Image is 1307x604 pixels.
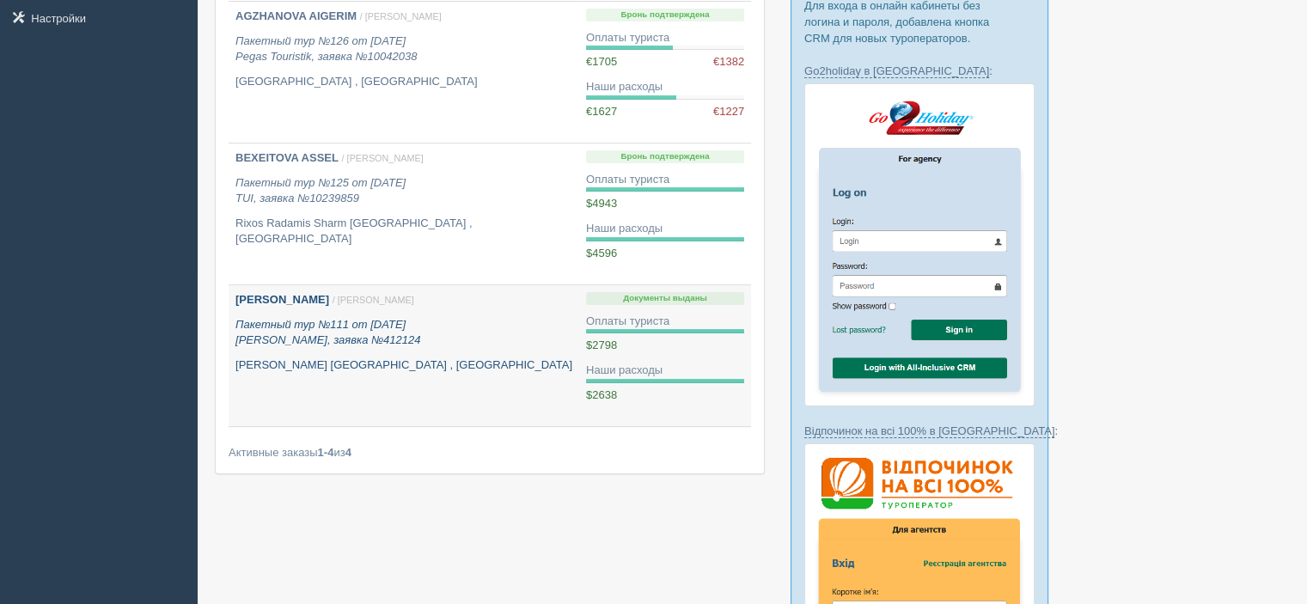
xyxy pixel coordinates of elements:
div: Оплаты туриста [586,314,744,330]
p: : [804,423,1035,439]
div: Оплаты туриста [586,30,744,46]
a: AGZHANOVA AIGERIM / [PERSON_NAME] Пакетный тур №126 от [DATE]Pegas Touristik, заявка №10042038 [G... [229,2,579,143]
b: 1-4 [318,446,334,459]
b: BEXEITOVA ASSEL [235,151,339,164]
i: Пакетный тур №111 от [DATE] [PERSON_NAME], заявка №412124 [235,318,420,347]
p: Бронь подтверждена [586,9,744,21]
div: Наши расходы [586,221,744,237]
span: $4596 [586,247,617,259]
a: Відпочинок на всі 100% в [GEOGRAPHIC_DATA] [804,424,1054,438]
i: Пакетный тур №126 от [DATE] Pegas Touristik, заявка №10042038 [235,34,417,64]
span: / [PERSON_NAME] [333,295,414,305]
div: Активные заказы из [229,444,751,461]
p: Rixos Radamis Sharm [GEOGRAPHIC_DATA] , [GEOGRAPHIC_DATA] [235,216,572,247]
span: / [PERSON_NAME] [342,153,424,163]
span: €1227 [713,104,744,120]
b: AGZHANOVA AIGERIM [235,9,357,22]
b: 4 [345,446,351,459]
p: : [804,63,1035,79]
a: [PERSON_NAME] / [PERSON_NAME] Пакетный тур №111 от [DATE][PERSON_NAME], заявка №412124 [PERSON_NA... [229,285,579,426]
span: €1382 [713,54,744,70]
p: [PERSON_NAME] [GEOGRAPHIC_DATA] , [GEOGRAPHIC_DATA] [235,357,572,374]
span: $4943 [586,197,617,210]
div: Наши расходы [586,363,744,379]
div: Наши расходы [586,79,744,95]
i: Пакетный тур №125 от [DATE] TUI, заявка №10239859 [235,176,406,205]
p: [GEOGRAPHIC_DATA] , [GEOGRAPHIC_DATA] [235,74,572,90]
a: BEXEITOVA ASSEL / [PERSON_NAME] Пакетный тур №125 от [DATE]TUI, заявка №10239859 Rixos Radamis Sh... [229,143,579,284]
p: Документы выданы [586,292,744,305]
img: go2holiday-login-via-crm-for-travel-agents.png [804,83,1035,406]
div: Оплаты туриста [586,172,744,188]
b: [PERSON_NAME] [235,293,329,306]
span: $2638 [586,388,617,401]
p: Бронь подтверждена [586,150,744,163]
a: Go2holiday в [GEOGRAPHIC_DATA] [804,64,989,78]
span: $2798 [586,339,617,351]
span: / [PERSON_NAME] [360,11,442,21]
span: €1627 [586,105,617,118]
span: €1705 [586,55,617,68]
